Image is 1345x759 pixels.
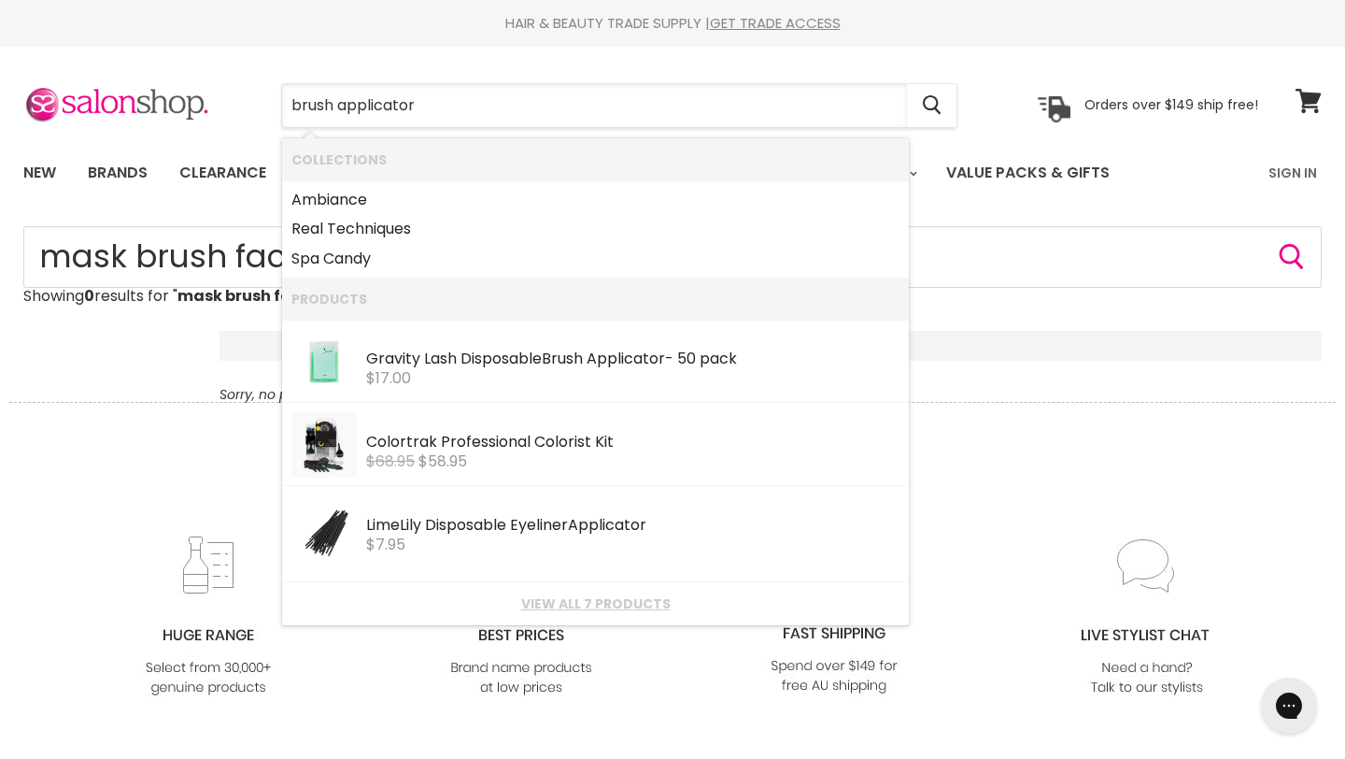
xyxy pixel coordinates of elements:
[282,244,909,279] li: Collections: Spa Candy
[568,514,646,536] b: Applicator
[366,517,899,537] div: LimeLily Disposable Eyeliner
[282,403,909,486] li: Products: Colortrak Professional Colorist Kit
[366,367,411,389] span: $17.00
[1257,153,1328,193] a: Sign In
[710,13,841,33] a: GET TRADE ACCESS
[84,285,94,307] strong: 0
[281,83,957,128] form: Product
[23,288,1322,305] p: Showing results for " "
[542,348,583,369] b: Brush
[1084,96,1258,113] p: Orders over $149 ship free!
[1071,536,1223,699] img: chat_c0a1c8f7-3133-4fc6-855f-7264552747f6.jpg
[133,536,284,699] img: range2_8cf790d4-220e-469f-917d-a18fed3854b6.jpg
[907,84,956,127] button: Search
[587,348,665,369] b: Applicator
[282,320,909,403] li: Products: Gravity Lash Disposable Brush Applicator - 50 pack
[366,451,415,472] s: $68.95
[282,582,909,624] li: View All
[291,214,899,244] a: Real Techniques
[932,153,1124,193] a: Value Packs & Gifts
[298,495,350,574] img: Disposable_Eyeliner_Applicator_200x.jpg
[366,351,899,370] div: Gravity Lash Disposable - 50 pack
[282,180,909,215] li: Collections: Ambiance
[291,244,899,274] a: Spa Candy
[282,486,909,582] li: Products: LimeLily Disposable Eyeliner Applicator
[418,451,467,472] span: $58.95
[9,153,70,193] a: New
[177,285,310,307] strong: mask brush face
[165,153,280,193] a: Clearance
[366,534,405,555] span: $7.95
[291,185,899,215] a: Ambiance
[74,153,162,193] a: Brands
[1277,242,1307,272] button: Search
[366,434,899,453] div: Colortrak Professional Colorist Kit
[219,385,484,404] em: Sorry, no products matched the keyword
[282,278,909,320] li: Products
[9,402,1336,534] h2: Why shop with Salonshop
[282,138,909,180] li: Collections
[282,84,907,127] input: Search
[282,214,909,244] li: Collections: Real Techniques
[1252,671,1326,740] iframe: Gorgias live chat messenger
[9,146,1191,200] ul: Main menu
[23,226,1322,288] form: Product
[23,226,1322,288] input: Search
[291,596,899,611] a: View all 7 products
[291,412,357,478] img: professional-colorist-kit-5288-colortrak-1979374403607_1800x1800__45971.1566137584_200x.jpg
[291,329,357,394] img: brushapplicator.webp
